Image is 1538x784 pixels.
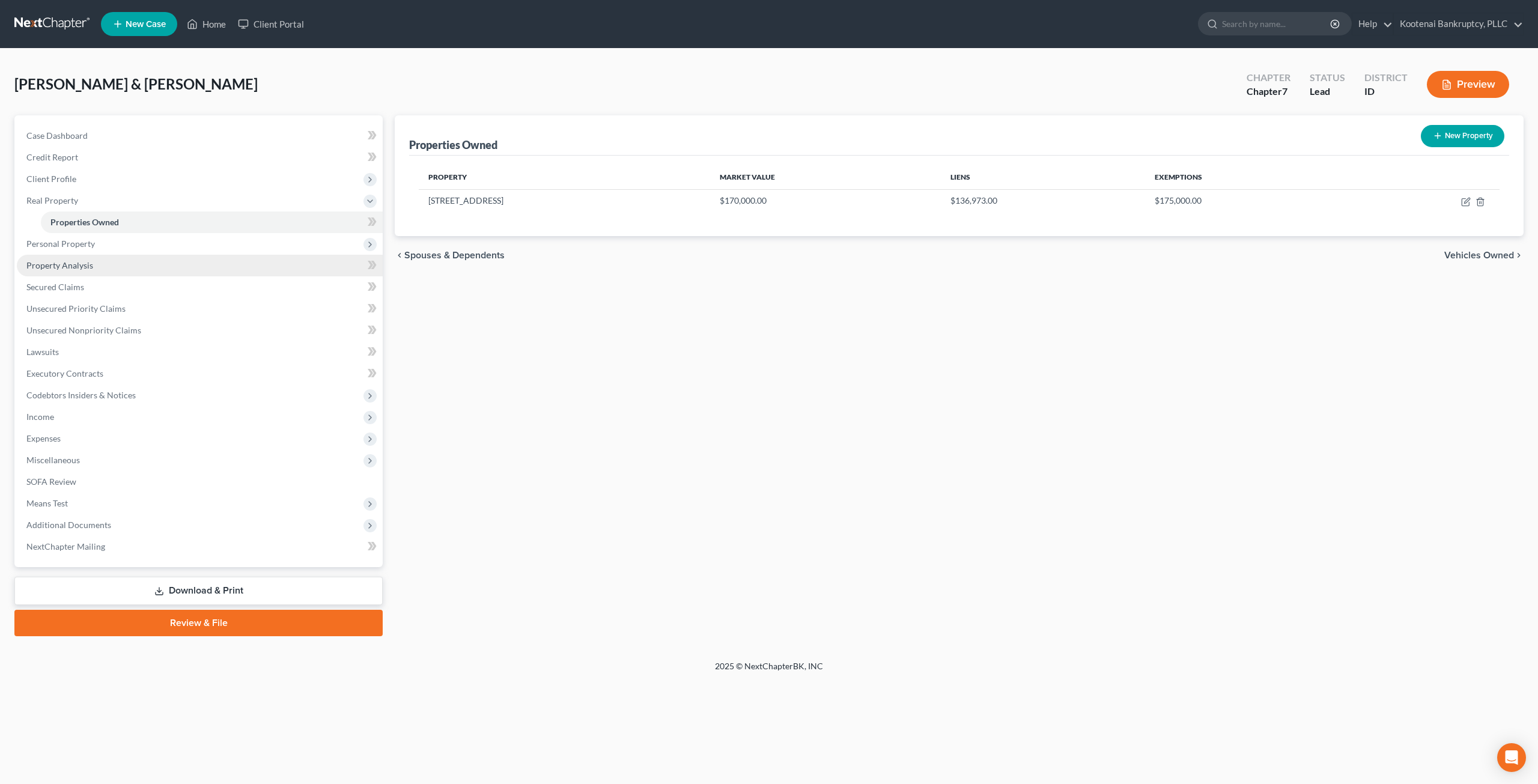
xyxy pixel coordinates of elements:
[26,541,105,552] span: NextChapter Mailing
[1497,743,1526,772] div: Open Intercom Messenger
[17,147,383,168] a: Credit Report
[1145,189,1351,212] td: $175,000.00
[26,152,78,162] span: Credit Report
[26,347,59,357] span: Lawsuits
[395,251,404,260] i: chevron_left
[26,476,76,487] span: SOFA Review
[17,341,383,363] a: Lawsuits
[26,260,93,270] span: Property Analysis
[17,536,383,558] a: NextChapter Mailing
[1282,85,1287,97] span: 7
[50,217,119,227] span: Properties Owned
[1394,13,1523,35] a: Kootenai Bankruptcy, PLLC
[419,165,710,189] th: Property
[14,577,383,605] a: Download & Print
[1514,251,1524,260] i: chevron_right
[1444,251,1514,260] span: Vehicles Owned
[710,165,940,189] th: Market Value
[26,498,68,508] span: Means Test
[26,412,54,422] span: Income
[17,255,383,276] a: Property Analysis
[1444,251,1524,260] button: Vehicles Owned chevron_right
[26,390,136,400] span: Codebtors Insiders & Notices
[26,455,80,465] span: Miscellaneous
[17,320,383,341] a: Unsecured Nonpriority Claims
[1352,13,1393,35] a: Help
[26,174,76,184] span: Client Profile
[26,325,141,335] span: Unsecured Nonpriority Claims
[17,363,383,384] a: Executory Contracts
[17,298,383,320] a: Unsecured Priority Claims
[14,75,258,93] span: [PERSON_NAME] & [PERSON_NAME]
[941,165,1145,189] th: Liens
[232,13,310,35] a: Client Portal
[17,276,383,298] a: Secured Claims
[41,211,383,233] a: Properties Owned
[26,368,103,378] span: Executory Contracts
[1364,71,1408,85] div: District
[26,433,61,443] span: Expenses
[17,125,383,147] a: Case Dashboard
[17,471,383,493] a: SOFA Review
[941,189,1145,212] td: $136,973.00
[1222,13,1332,35] input: Search by name...
[26,520,111,530] span: Additional Documents
[1247,85,1290,99] div: Chapter
[1247,71,1290,85] div: Chapter
[427,660,1111,682] div: 2025 © NextChapterBK, INC
[26,130,88,141] span: Case Dashboard
[26,239,95,249] span: Personal Property
[710,189,940,212] td: $170,000.00
[1364,85,1408,99] div: ID
[419,189,710,212] td: [STREET_ADDRESS]
[1145,165,1351,189] th: Exemptions
[14,610,383,636] a: Review & File
[1421,125,1504,147] button: New Property
[181,13,232,35] a: Home
[26,195,78,205] span: Real Property
[409,138,497,152] div: Properties Owned
[404,251,505,260] span: Spouses & Dependents
[395,251,505,260] button: chevron_left Spouses & Dependents
[1310,71,1345,85] div: Status
[1427,71,1509,98] button: Preview
[26,303,126,314] span: Unsecured Priority Claims
[126,20,166,29] span: New Case
[26,282,84,292] span: Secured Claims
[1310,85,1345,99] div: Lead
